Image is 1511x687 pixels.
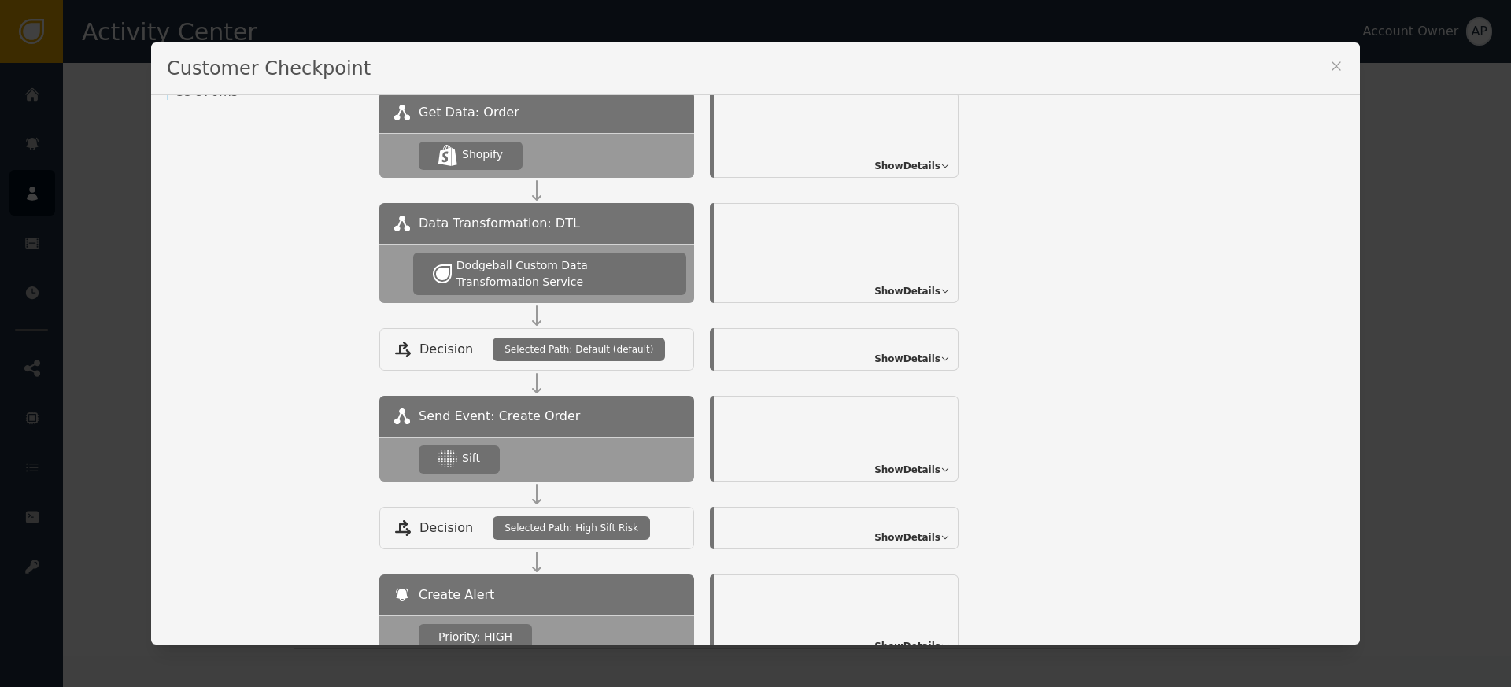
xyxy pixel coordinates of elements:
span: Show Details [874,284,940,298]
span: Get Data: Order [419,103,519,122]
div: Customer Checkpoint [151,42,1360,95]
div: Dodgeball Custom Data Transformation Service [456,257,667,290]
span: Selected Path: Default (default) [504,342,653,356]
span: Create Alert [419,585,494,604]
span: Show Details [874,463,940,477]
span: Show Details [874,530,940,545]
span: Selected Path: High Sift Risk [504,521,638,535]
span: Data Transformation: DTL [419,214,580,233]
span: Show Details [874,159,940,173]
div: Shopify [462,146,503,163]
div: Sift [462,450,480,467]
span: Decision [419,519,473,537]
span: Send Event: Create Order [419,407,580,426]
div: Priority: HIGH [419,624,532,650]
span: Decision [419,340,473,359]
span: Show Details [874,352,940,366]
span: Show Details [874,639,940,653]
